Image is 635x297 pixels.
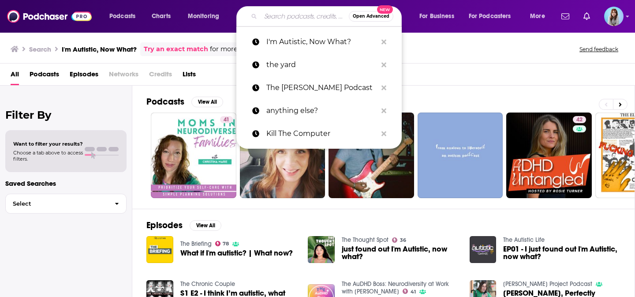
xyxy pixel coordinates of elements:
[463,9,524,23] button: open menu
[245,6,410,26] div: Search podcasts, credits, & more...
[503,236,545,244] a: The Autistic Life
[342,236,388,244] a: The Thought Spot
[576,116,583,124] span: 42
[180,240,212,248] a: The Briefing
[524,9,556,23] button: open menu
[7,8,92,25] img: Podchaser - Follow, Share and Rate Podcasts
[151,113,236,198] a: 41
[224,116,229,124] span: 41
[6,201,108,207] span: Select
[261,9,349,23] input: Search podcasts, credits, & more...
[146,236,173,263] img: What if I'm autistic? | What now?
[392,237,406,243] a: 36
[144,44,208,54] a: Try an exact match
[266,99,377,122] p: anything else?
[146,96,184,107] h2: Podcasts
[13,141,83,147] span: Want to filter your results?
[604,7,624,26] span: Logged in as ana.predescu.hkr
[377,5,393,14] span: New
[236,76,402,99] a: The [PERSON_NAME] Podcast
[469,10,511,23] span: For Podcasters
[411,290,416,294] span: 41
[573,116,586,123] a: 42
[577,45,621,53] button: Send feedback
[413,9,465,23] button: open menu
[419,10,454,23] span: For Business
[13,150,83,162] span: Choose a tab above to access filters.
[11,67,19,85] a: All
[353,14,389,19] span: Open Advanced
[236,122,402,145] a: Kill The Computer
[470,236,497,263] img: EP01 - I just found out I'm Autistic, now what?
[103,9,147,23] button: open menu
[342,280,449,295] a: The AuDHD Boss: Neurodiversity at Work with Brett Whitmarsh
[70,67,98,85] a: Episodes
[182,9,231,23] button: open menu
[146,220,221,231] a: EpisodesView All
[342,245,459,260] a: just found out I'm Autistic, now what?
[191,97,223,107] button: View All
[266,30,377,53] p: I'm Autistic, Now What?
[266,76,377,99] p: The Zach Nichols Podcast
[236,99,402,122] a: anything else?
[349,11,393,22] button: Open AdvancedNew
[403,289,416,294] a: 41
[149,67,172,85] span: Credits
[180,249,293,257] a: What if I'm autistic? | What now?
[604,7,624,26] button: Show profile menu
[308,236,335,263] img: just found out I'm Autistic, now what?
[5,109,127,121] h2: Filter By
[180,280,235,288] a: The Chronic Couple
[223,242,229,246] span: 78
[62,45,137,53] h3: I'm Autistic, Now What?
[109,10,135,23] span: Podcasts
[558,9,573,24] a: Show notifications dropdown
[400,238,406,242] span: 36
[580,9,594,24] a: Show notifications dropdown
[5,194,127,214] button: Select
[146,9,176,23] a: Charts
[266,53,377,76] p: the yard
[146,220,183,231] h2: Episodes
[109,67,138,85] span: Networks
[236,53,402,76] a: the yard
[152,10,171,23] span: Charts
[30,67,59,85] a: Podcasts
[530,10,545,23] span: More
[183,67,196,85] a: Lists
[210,44,286,54] span: for more precise results
[215,241,229,246] a: 78
[190,220,221,231] button: View All
[236,30,402,53] a: I'm Autistic, Now What?
[503,245,620,260] a: EP01 - I just found out I'm Autistic, now what?
[220,116,233,123] a: 41
[29,45,51,53] h3: Search
[604,7,624,26] img: User Profile
[188,10,219,23] span: Monitoring
[503,280,592,288] a: Milton Keynes Umbrella Project Podcast
[506,113,592,198] a: 42
[266,122,377,145] p: Kill The Computer
[146,96,223,107] a: PodcastsView All
[5,179,127,188] p: Saved Searches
